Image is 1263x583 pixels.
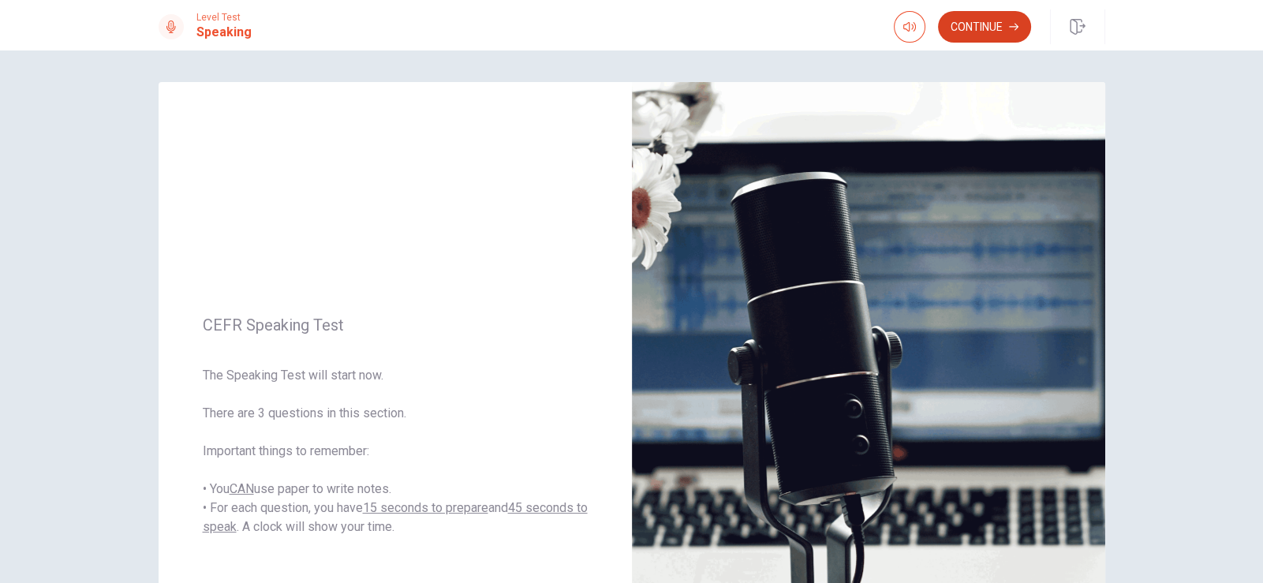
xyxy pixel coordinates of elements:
[363,500,488,515] u: 15 seconds to prepare
[203,316,588,334] span: CEFR Speaking Test
[938,11,1031,43] button: Continue
[196,12,252,23] span: Level Test
[196,23,252,42] h1: Speaking
[203,366,588,536] span: The Speaking Test will start now. There are 3 questions in this section. Important things to reme...
[230,481,254,496] u: CAN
